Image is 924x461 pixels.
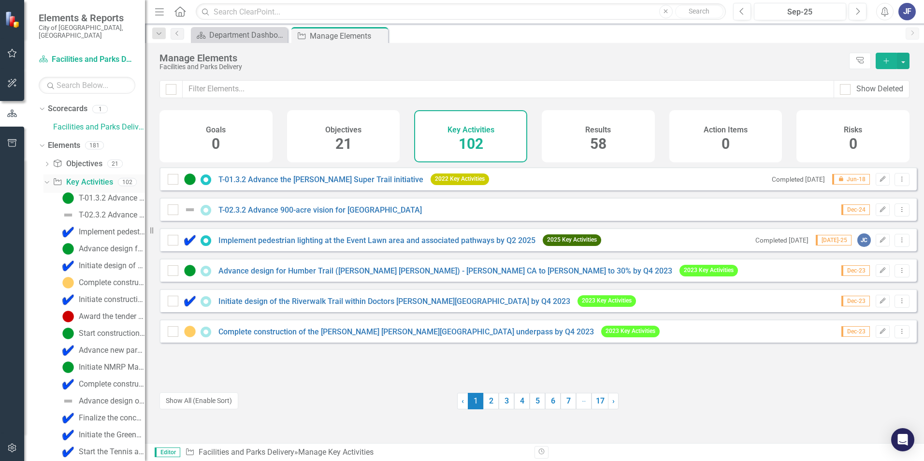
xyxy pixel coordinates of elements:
[218,205,422,215] a: T-02.3.2 Advance 900-acre vision for [GEOGRAPHIC_DATA]
[62,328,74,339] img: Proceeding as Anticipated
[62,294,74,305] img: Complete
[60,343,145,358] a: Advance new park development at 8 locations by end of Q4 2023
[107,160,123,168] div: 21
[431,173,489,185] span: 2022 Key Activities
[62,361,74,373] img: Proceeding as Anticipated
[79,346,145,355] div: Advance new park development at 8 locations by end of Q4 2023
[60,376,145,392] a: Complete construction of the Enabling Works site preparation, grading and servicing to 75% by Q4 ...
[85,142,104,150] div: 181
[62,429,74,441] img: Complete
[757,6,843,18] div: Sep-25
[841,326,870,337] span: Dec-23
[590,135,606,152] span: 58
[39,77,135,94] input: Search Below...
[60,258,145,274] a: Initiate design of the Riverwalk Trail within Doctors [PERSON_NAME][GEOGRAPHIC_DATA] by Q4 2023
[185,447,527,458] div: » Manage Key Activities
[39,54,135,65] a: Facilities and Parks Delivery
[184,173,196,185] img: Proceeding as Anticipated
[577,295,636,306] span: 2023 Key Activities
[62,446,74,458] img: Complete
[212,135,220,152] span: 0
[60,444,145,460] a: Start the Tennis and Racquet Sports Strategy by Q3 2023
[209,29,285,41] div: Department Dashboard
[754,3,846,20] button: Sep-25
[39,12,135,24] span: Elements & Reports
[612,396,615,405] span: ›
[79,211,145,219] div: T-02.3.2 Advance 900-acre vision for [GEOGRAPHIC_DATA]
[722,135,730,152] span: 0
[62,311,74,322] img: Under Review / Reassessment
[592,393,608,409] a: 17
[468,393,483,409] span: 1
[530,393,545,409] a: 5
[816,235,852,245] span: [DATE]-25
[514,393,530,409] a: 4
[184,204,196,216] img: Not Defined
[772,175,825,183] small: Completed [DATE]
[62,412,74,424] img: Complete
[218,327,594,336] a: Complete construction of the [PERSON_NAME] [PERSON_NAME][GEOGRAPHIC_DATA] underpass by Q4 2023
[849,135,857,152] span: 0
[79,329,145,338] div: Start construction of the City’s first dedicated Pickleball Courts at [GEOGRAPHIC_DATA] in [GEOGR...
[79,278,145,287] div: Complete construction of the [PERSON_NAME] [PERSON_NAME][GEOGRAPHIC_DATA] underpass by Q4 2023
[325,126,361,134] h4: Objectives
[545,393,561,409] a: 6
[561,393,576,409] a: 7
[199,447,294,457] a: Facilities and Parks Delivery
[310,30,386,42] div: Manage Elements
[844,126,862,134] h4: Risks
[60,326,145,341] a: Start construction of the City’s first dedicated Pickleball Courts at [GEOGRAPHIC_DATA] in [GEOGR...
[62,209,74,221] img: Not Defined
[62,260,74,272] img: Complete
[79,312,145,321] div: Award the tender for Phase 1 construction of [PERSON_NAME][GEOGRAPHIC_DATA] by end of Q3 2023
[60,410,145,426] a: Finalize the concept design of the National Soccer Training Centre by end of Q2 2023
[60,360,145,375] a: Initiate NMRP Masterplan Study consultation by Q3 2023
[60,224,145,240] a: Implement pedestrian lighting at the Event Lawn area and associated pathways by Q2 2025
[184,265,196,276] img: Proceeding as Anticipated
[184,295,196,307] img: Complete
[218,266,672,275] a: Advance design for Humber Trail ([PERSON_NAME] [PERSON_NAME]) - [PERSON_NAME] CA to [PERSON_NAME]...
[62,243,74,255] img: Proceeding as Anticipated
[689,7,709,15] span: Search
[92,105,108,113] div: 1
[48,140,80,151] a: Elements
[679,265,738,276] span: 2023 Key Activities
[218,297,570,306] a: Initiate design of the Riverwalk Trail within Doctors [PERSON_NAME][GEOGRAPHIC_DATA] by Q4 2023
[39,24,135,40] small: City of [GEOGRAPHIC_DATA], [GEOGRAPHIC_DATA]
[60,241,145,257] a: Advance design for Humber Trail ([PERSON_NAME] [PERSON_NAME]) - [PERSON_NAME] CA to [PERSON_NAME]...
[159,63,844,71] div: Facilities and Parks Delivery
[601,326,660,337] span: 2023 Key Activities
[79,397,145,405] div: Advance design of Phase 2 family recreation area to 70% by Q4 2023
[79,431,145,439] div: Initiate the Greenspace Strategic Plan, community engagement and supporting policy development by...
[675,5,723,18] button: Search
[585,126,611,134] h4: Results
[79,414,145,422] div: Finalize the concept design of the National Soccer Training Centre by end of Q2 2023
[79,363,145,372] div: Initiate NMRP Masterplan Study consultation by Q3 2023
[857,233,871,247] div: JC
[79,380,145,389] div: Complete construction of the Enabling Works site preparation, grading and servicing to 75% by Q4 ...
[898,3,916,20] button: JF
[62,395,74,407] img: Not Defined
[218,236,535,245] a: Implement pedestrian lighting at the Event Lawn area and associated pathways by Q2 2025
[184,326,196,337] img: Monitoring Progress
[60,427,145,443] a: Initiate the Greenspace Strategic Plan, community engagement and supporting policy development by...
[53,122,145,133] a: Facilities and Parks Delivery
[196,3,726,20] input: Search ClearPoint...
[499,393,514,409] a: 3
[841,265,870,276] span: Dec-23
[159,392,238,409] button: Show All (Enable Sort)
[53,158,102,170] a: Objectives
[79,261,145,270] div: Initiate design of the Riverwalk Trail within Doctors [PERSON_NAME][GEOGRAPHIC_DATA] by Q4 2023
[841,204,870,215] span: Dec-24
[184,234,196,246] img: Complete
[60,207,145,223] a: T-02.3.2 Advance 900-acre vision for [GEOGRAPHIC_DATA]
[155,447,180,457] span: Editor
[543,234,601,245] span: 2025 Key Activities
[60,190,145,206] a: T-01.3.2 Advance the [PERSON_NAME] Super Trail initiative
[79,194,145,202] div: T-01.3.2 Advance the [PERSON_NAME] Super Trail initiative
[5,11,22,28] img: ClearPoint Strategy
[891,428,914,451] div: Open Intercom Messenger
[79,295,145,304] div: Initiate construction of the primary off-[GEOGRAPHIC_DATA] at [GEOGRAPHIC_DATA] ([GEOGRAPHIC_DATA...
[79,245,145,253] div: Advance design for Humber Trail ([PERSON_NAME] [PERSON_NAME]) - [PERSON_NAME] CA to [PERSON_NAME]...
